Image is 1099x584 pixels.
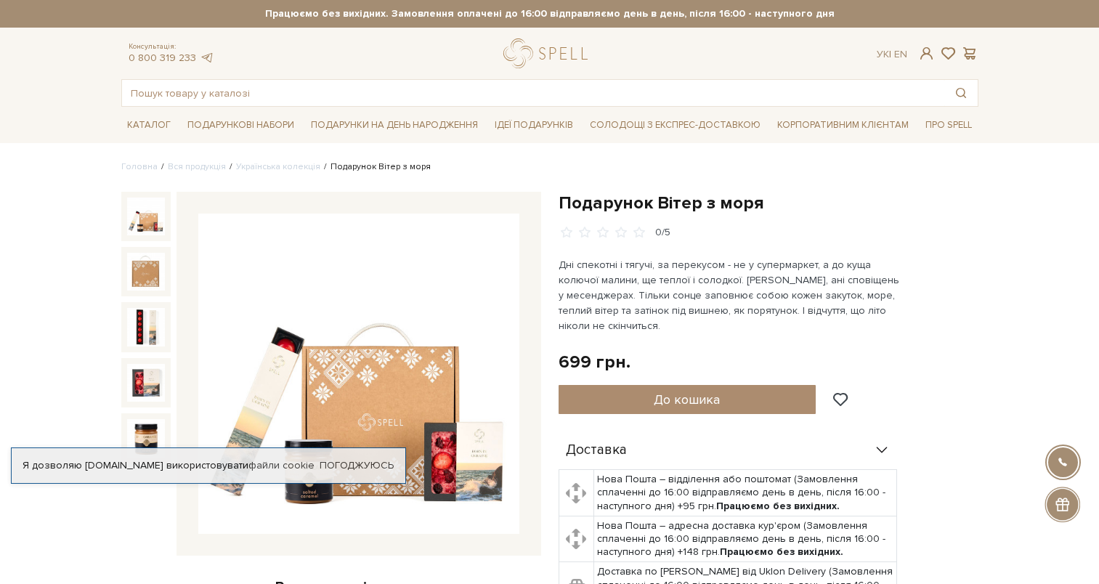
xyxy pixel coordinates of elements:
[127,198,165,235] img: Подарунок Вітер з моря
[894,48,907,60] a: En
[593,470,896,516] td: Нова Пошта – відділення або поштомат (Замовлення сплаченні до 16:00 відправляємо день в день, піс...
[198,214,519,535] img: Подарунок Вітер з моря
[654,392,720,407] span: До кошика
[559,192,978,214] h1: Подарунок Вітер з моря
[12,459,405,472] div: Я дозволяю [DOMAIN_NAME] використовувати
[566,444,627,457] span: Доставка
[320,459,394,472] a: Погоджуюсь
[127,253,165,291] img: Подарунок Вітер з моря
[248,459,315,471] a: файли cookie
[236,161,320,172] a: Українська колекція
[305,114,484,137] a: Подарунки на День народження
[121,114,177,137] a: Каталог
[771,114,915,137] a: Корпоративним клієнтам
[877,48,907,61] div: Ук
[127,364,165,402] img: Подарунок Вітер з моря
[559,351,630,373] div: 699 грн.
[127,419,165,457] img: Подарунок Вітер з моря
[920,114,978,137] a: Про Spell
[889,48,891,60] span: |
[944,80,978,106] button: Пошук товару у каталозі
[200,52,214,64] a: telegram
[720,546,843,558] b: Працюємо без вихідних.
[559,257,899,333] p: Дні спекотні і тягучі, за перекусом - не у супермаркет, а до куща колючої малини, ще теплої і сол...
[320,161,431,174] li: Подарунок Вітер з моря
[593,516,896,562] td: Нова Пошта – адресна доставка кур'єром (Замовлення сплаченні до 16:00 відправляємо день в день, п...
[489,114,579,137] a: Ідеї подарунків
[503,38,594,68] a: logo
[716,500,840,512] b: Працюємо без вихідних.
[168,161,226,172] a: Вся продукція
[122,80,944,106] input: Пошук товару у каталозі
[127,308,165,346] img: Подарунок Вітер з моря
[129,42,214,52] span: Консультація:
[129,52,196,64] a: 0 800 319 233
[182,114,300,137] a: Подарункові набори
[121,161,158,172] a: Головна
[584,113,766,137] a: Солодощі з експрес-доставкою
[655,226,670,240] div: 0/5
[121,7,978,20] strong: Працюємо без вихідних. Замовлення оплачені до 16:00 відправляємо день в день, після 16:00 - насту...
[559,385,816,414] button: До кошика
